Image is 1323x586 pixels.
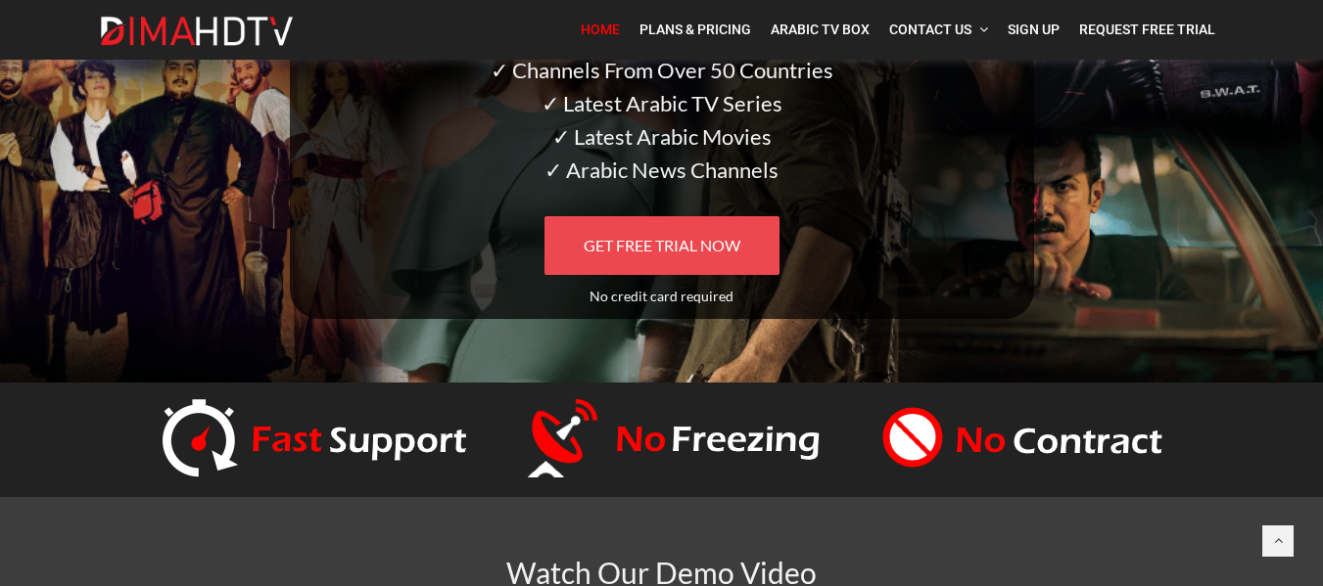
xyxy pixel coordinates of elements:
[584,236,740,254] span: GET FREE TRIAL NOW
[544,157,779,183] span: ✓ Arabic News Channels
[581,22,620,37] span: Home
[889,22,971,37] span: Contact Us
[1079,22,1215,37] span: Request Free Trial
[630,10,761,50] a: Plans & Pricing
[99,16,295,47] img: Dima HDTV
[491,57,833,83] span: ✓ Channels From Over 50 Countries
[542,90,782,116] span: ✓ Latest Arabic TV Series
[552,123,772,150] span: ✓ Latest Arabic Movies
[761,10,879,50] a: Arabic TV Box
[639,22,751,37] span: Plans & Pricing
[544,216,780,275] a: GET FREE TRIAL NOW
[1262,525,1294,557] a: Back to top
[1069,10,1225,50] a: Request Free Trial
[771,22,870,37] span: Arabic TV Box
[571,10,630,50] a: Home
[1008,22,1060,37] span: Sign Up
[590,288,733,304] span: No credit card required
[998,10,1069,50] a: Sign Up
[879,10,998,50] a: Contact Us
